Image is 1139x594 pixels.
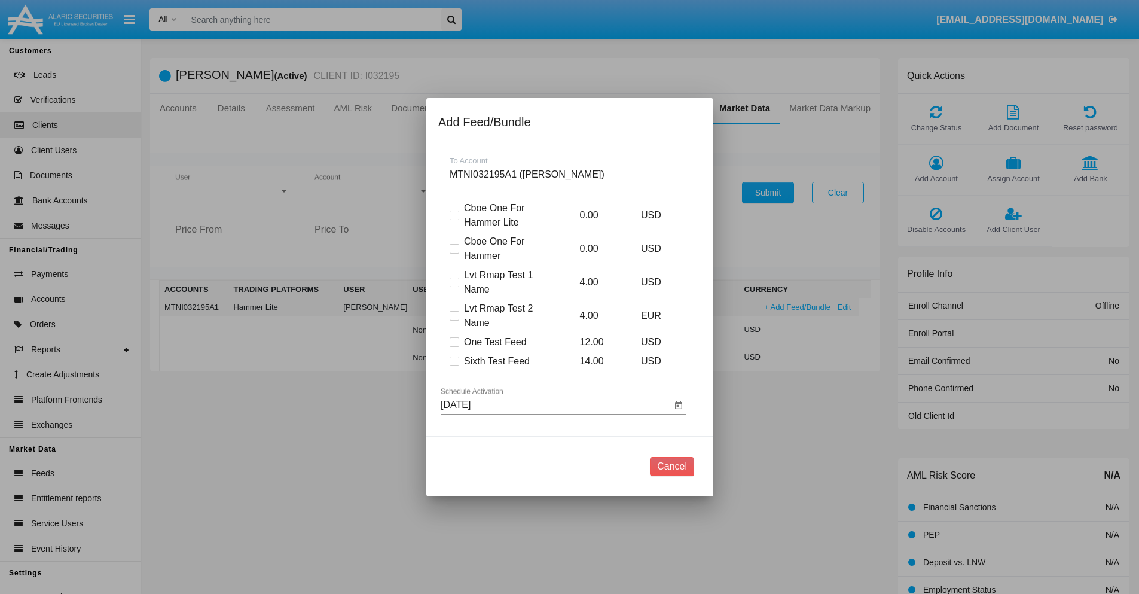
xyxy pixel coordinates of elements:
p: USD [632,275,686,290]
span: One Test Feed [464,335,527,349]
span: Cboe One For Hammer Lite [464,201,554,230]
p: USD [632,335,686,349]
p: 14.00 [570,354,624,368]
span: Cboe One For Hammer [464,234,554,263]
p: USD [632,242,686,256]
p: 0.00 [570,242,624,256]
p: 4.00 [570,275,624,290]
p: 12.00 [570,335,624,349]
div: Add Feed/Bundle [438,112,701,132]
span: To Account [450,156,488,165]
p: 0.00 [570,208,624,223]
p: USD [632,354,686,368]
p: USD [632,208,686,223]
p: 4.00 [570,309,624,323]
span: MTNI032195A1 ([PERSON_NAME]) [450,169,604,179]
button: Open calendar [671,398,686,412]
span: Lvt Rmap Test 2 Name [464,301,554,330]
span: Sixth Test Feed [464,354,530,368]
p: EUR [632,309,686,323]
span: Lvt Rmap Test 1 Name [464,268,554,297]
button: Cancel [650,457,694,476]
